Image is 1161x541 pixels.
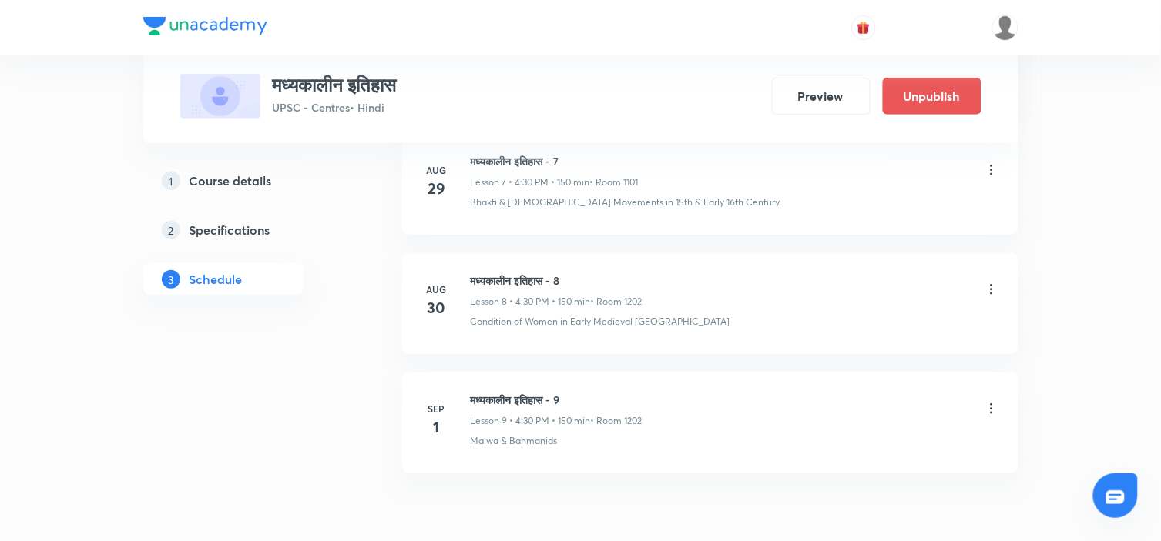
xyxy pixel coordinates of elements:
h5: Schedule [190,270,243,289]
h6: Sep [421,402,452,416]
h6: Aug [421,163,452,177]
p: UPSC - Centres • Hindi [273,99,397,115]
a: 2Specifications [143,215,353,245]
h6: मध्यकालीन इतिहास - 8 [471,272,643,289]
p: • Room 1202 [591,414,643,428]
p: • Room 1101 [590,175,639,189]
p: Lesson 8 • 4:30 PM • 150 min [471,295,591,309]
a: 1Course details [143,165,353,196]
p: 3 [162,270,180,289]
h6: मध्यकालीन इतिहास - 7 [471,153,639,169]
h5: Course details [190,172,272,190]
h4: 29 [421,177,452,200]
img: Company Logo [143,17,267,35]
p: Lesson 7 • 4:30 PM • 150 min [471,175,590,189]
p: Bhakti & [DEMOGRAPHIC_DATA] Movements in 15th & Early 16th Century [471,195,780,209]
h3: मध्यकालीन इतिहास [273,74,397,96]
p: Malwa & Bahmanids [471,434,558,448]
h6: Aug [421,282,452,296]
button: avatar [851,15,876,40]
h5: Specifications [190,221,270,239]
h4: 30 [421,296,452,319]
a: Company Logo [143,17,267,39]
p: 2 [162,221,180,239]
img: FD60892D-235F-4EBC-8ECD-656A0CD3BDC3_plus.png [180,74,260,119]
p: 1 [162,172,180,190]
h4: 1 [421,416,452,439]
button: Preview [772,78,871,115]
h6: मध्यकालीन इतिहास - 9 [471,392,643,408]
p: Condition of Women in Early Medieval [GEOGRAPHIC_DATA] [471,315,730,329]
p: Lesson 9 • 4:30 PM • 150 min [471,414,591,428]
img: Abhijeet Srivastav [992,15,1018,41]
p: • Room 1202 [591,295,643,309]
button: Unpublish [883,78,981,115]
img: avatar [857,21,871,35]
